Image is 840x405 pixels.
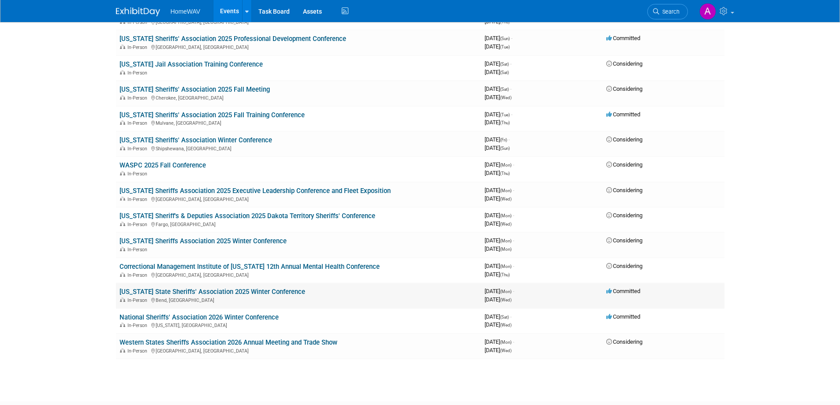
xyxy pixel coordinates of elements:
span: - [513,288,514,294]
span: In-Person [127,95,150,101]
img: In-Person Event [120,45,125,49]
span: In-Person [127,120,150,126]
div: Fargo, [GEOGRAPHIC_DATA] [119,220,478,227]
span: (Fri) [500,137,507,142]
span: [DATE] [485,170,510,176]
img: Amanda Jasper [699,3,716,20]
img: In-Person Event [120,120,125,125]
span: [DATE] [485,111,512,118]
span: [DATE] [485,212,514,219]
a: National Sheriffs' Association 2026 Winter Conference [119,313,279,321]
a: Western States Sheriffs Association 2026 Annual Meeting and Trade Show [119,338,337,346]
span: (Wed) [500,222,511,227]
span: Search [659,8,679,15]
span: Considering [606,338,642,345]
span: - [510,85,511,92]
span: - [513,263,514,269]
a: Correctional Management Institute of [US_STATE] 12th Annual Mental Health Conference [119,263,380,271]
span: Considering [606,237,642,244]
span: Considering [606,136,642,143]
span: [DATE] [485,187,514,193]
span: (Sun) [500,36,510,41]
span: - [508,136,510,143]
span: (Mon) [500,163,511,167]
span: [DATE] [485,136,510,143]
span: Considering [606,85,642,92]
span: - [510,313,511,320]
div: [GEOGRAPHIC_DATA], [GEOGRAPHIC_DATA] [119,347,478,354]
span: In-Person [127,222,150,227]
span: Considering [606,60,642,67]
img: In-Person Event [120,197,125,201]
span: - [510,60,511,67]
div: [GEOGRAPHIC_DATA], [GEOGRAPHIC_DATA] [119,271,478,278]
span: (Tue) [500,112,510,117]
img: In-Person Event [120,95,125,100]
span: - [513,212,514,219]
span: (Mon) [500,289,511,294]
span: [DATE] [485,271,510,278]
img: In-Person Event [120,222,125,226]
a: Search [647,4,688,19]
span: In-Person [127,70,150,76]
div: Cherokee, [GEOGRAPHIC_DATA] [119,94,478,101]
span: Committed [606,288,640,294]
span: Considering [606,212,642,219]
a: WASPC 2025 Fall Conference [119,161,206,169]
span: [DATE] [485,35,512,41]
span: In-Person [127,323,150,328]
span: [DATE] [485,161,514,168]
img: In-Person Event [120,297,125,302]
span: In-Person [127,45,150,50]
span: (Wed) [500,348,511,353]
a: [US_STATE] Sheriffs' Association 2025 Professional Development Conference [119,35,346,43]
div: Mulvane, [GEOGRAPHIC_DATA] [119,119,478,126]
span: - [513,161,514,168]
a: [US_STATE] Sheriffs Association 2025 Executive Leadership Conference and Fleet Exposition [119,187,391,195]
span: [DATE] [485,18,510,25]
span: (Sat) [500,70,509,75]
span: In-Person [127,348,150,354]
span: (Thu) [500,272,510,277]
span: Committed [606,111,640,118]
span: [DATE] [485,195,511,202]
span: - [511,35,512,41]
span: In-Person [127,272,150,278]
span: - [511,111,512,118]
span: (Sat) [500,315,509,320]
span: [DATE] [485,145,510,151]
a: [US_STATE] Jail Association Training Conference [119,60,263,68]
span: [DATE] [485,288,514,294]
span: (Sat) [500,87,509,92]
div: Shipshewana, [GEOGRAPHIC_DATA] [119,145,478,152]
span: (Sat) [500,62,509,67]
span: Considering [606,263,642,269]
span: (Wed) [500,197,511,201]
a: [US_STATE] Sheriffs' Association 2025 Fall Training Conference [119,111,305,119]
img: In-Person Event [120,171,125,175]
span: - [513,187,514,193]
span: [DATE] [485,338,514,345]
span: [DATE] [485,321,511,328]
img: In-Person Event [120,323,125,327]
img: In-Person Event [120,272,125,277]
a: [US_STATE] Sheriffs Association 2025 Winter Conference [119,237,287,245]
img: In-Person Event [120,70,125,74]
span: (Mon) [500,340,511,345]
img: In-Person Event [120,247,125,251]
span: Committed [606,35,640,41]
span: - [513,237,514,244]
span: [DATE] [485,119,510,126]
img: In-Person Event [120,348,125,353]
span: [DATE] [485,237,514,244]
a: [US_STATE] State Sheriffs' Association 2025 Winter Conference [119,288,305,296]
span: (Tue) [500,45,510,49]
span: (Wed) [500,95,511,100]
span: [DATE] [485,85,511,92]
span: [DATE] [485,245,511,252]
span: In-Person [127,146,150,152]
a: [US_STATE] Sheriff's & Deputies Association 2025 Dakota Territory Sheriffs' Conference [119,212,375,220]
span: (Thu) [500,171,510,176]
span: In-Person [127,247,150,253]
a: [US_STATE] Sheriffs' Association 2025 Fall Meeting [119,85,270,93]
